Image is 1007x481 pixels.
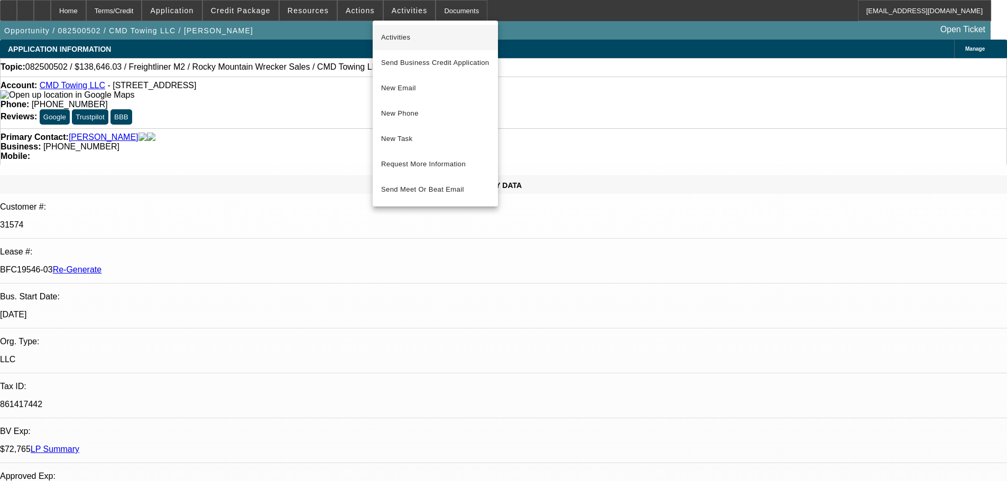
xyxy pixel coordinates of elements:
[381,183,489,196] span: Send Meet Or Beat Email
[381,158,489,171] span: Request More Information
[381,56,489,69] span: Send Business Credit Application
[381,107,489,120] span: New Phone
[381,82,489,95] span: New Email
[381,31,489,44] span: Activities
[381,133,489,145] span: New Task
